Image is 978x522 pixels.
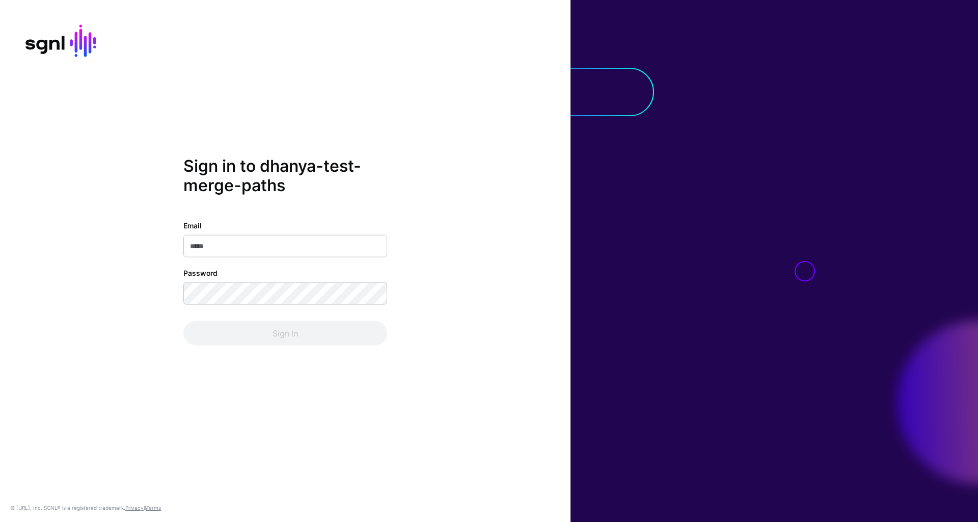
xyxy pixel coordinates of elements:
[183,267,218,278] label: Password
[183,156,387,196] h2: Sign in to dhanya-test-merge-paths
[125,505,144,511] a: Privacy
[183,220,202,230] label: Email
[146,505,161,511] a: Terms
[10,504,161,512] div: © [URL], Inc. SGNL® is a registered trademark. &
